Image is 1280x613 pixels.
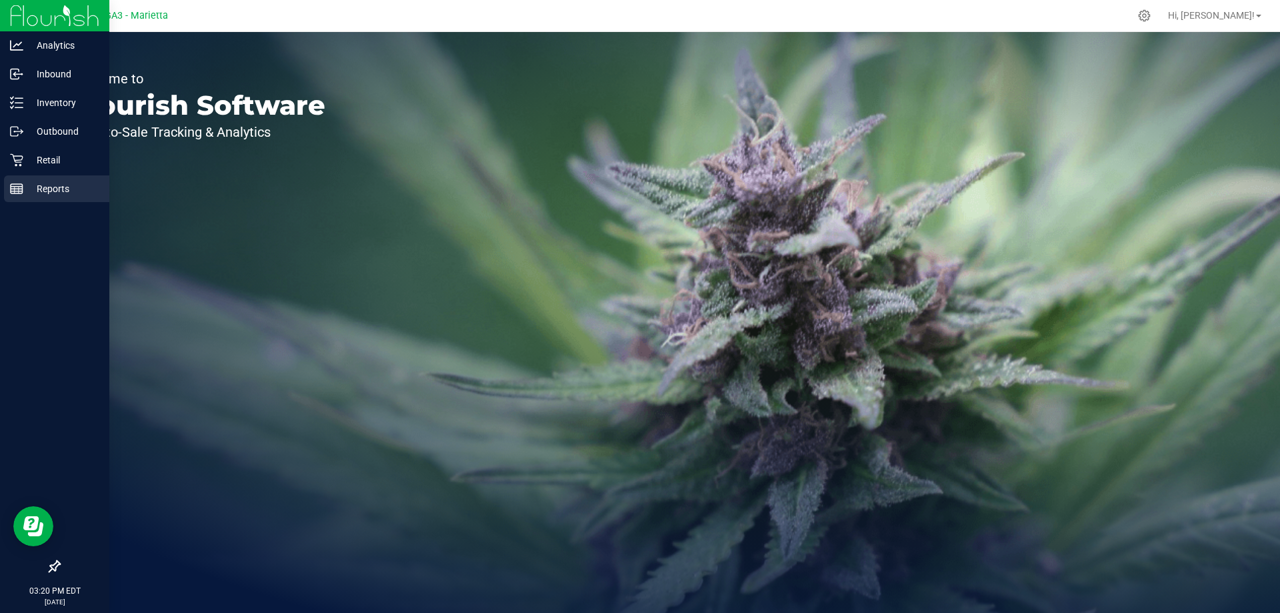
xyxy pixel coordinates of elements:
[23,66,103,82] p: Inbound
[23,152,103,168] p: Retail
[72,92,325,119] p: Flourish Software
[13,506,53,546] iframe: Resource center
[10,153,23,167] inline-svg: Retail
[72,72,325,85] p: Welcome to
[23,123,103,139] p: Outbound
[72,125,325,139] p: Seed-to-Sale Tracking & Analytics
[10,182,23,195] inline-svg: Reports
[6,585,103,597] p: 03:20 PM EDT
[105,10,168,21] span: GA3 - Marietta
[10,96,23,109] inline-svg: Inventory
[6,597,103,607] p: [DATE]
[23,181,103,197] p: Reports
[23,37,103,53] p: Analytics
[10,125,23,138] inline-svg: Outbound
[1136,9,1153,22] div: Manage settings
[10,39,23,52] inline-svg: Analytics
[23,95,103,111] p: Inventory
[10,67,23,81] inline-svg: Inbound
[1168,10,1255,21] span: Hi, [PERSON_NAME]!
